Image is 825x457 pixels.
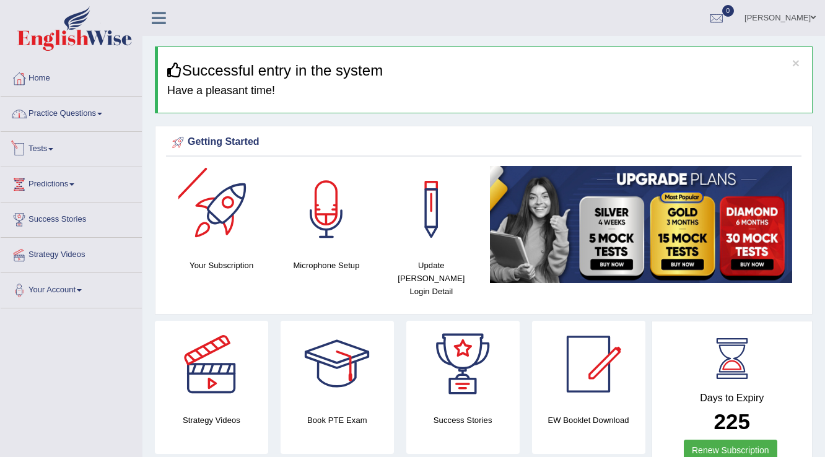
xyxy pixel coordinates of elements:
a: Strategy Videos [1,238,142,269]
a: Tests [1,132,142,163]
h4: Microphone Setup [280,259,372,272]
h4: Have a pleasant time! [167,85,803,97]
img: small5.jpg [490,166,792,283]
h4: Book PTE Exam [281,414,394,427]
h4: Days to Expiry [666,393,799,404]
span: 0 [722,5,735,17]
button: × [792,56,800,69]
h4: Update [PERSON_NAME] Login Detail [385,259,478,298]
a: Success Stories [1,202,142,233]
h4: Strategy Videos [155,414,268,427]
h3: Successful entry in the system [167,63,803,79]
a: Home [1,61,142,92]
h4: EW Booklet Download [532,414,645,427]
h4: Your Subscription [175,259,268,272]
a: Your Account [1,273,142,304]
a: Predictions [1,167,142,198]
h4: Success Stories [406,414,520,427]
a: Practice Questions [1,97,142,128]
div: Getting Started [169,133,798,152]
b: 225 [714,409,750,433]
